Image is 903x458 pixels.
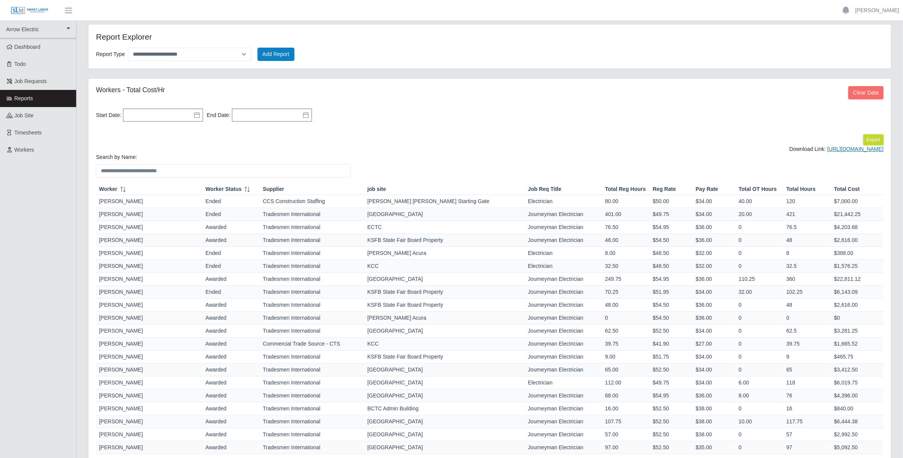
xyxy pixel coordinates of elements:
td: $7,000.00 [831,195,884,208]
td: $465.75 [831,351,884,364]
td: $34.00 [693,195,736,208]
td: 80.00 [602,195,650,208]
td: $51.75 [650,351,693,364]
td: $49.75 [650,208,693,221]
td: $34.00 [693,364,736,376]
td: $1,665.52 [831,338,884,351]
td: 48 [783,234,831,247]
td: 32.50 [602,260,650,273]
td: Tradesmen International [260,221,364,234]
td: Tradesmen International [260,247,364,260]
td: [PERSON_NAME] [PERSON_NAME] Starting Gate [364,195,525,208]
td: $52.50 [650,415,693,428]
td: [GEOGRAPHIC_DATA] [364,208,525,221]
span: ended [206,211,221,217]
td: [PERSON_NAME] [96,312,203,325]
td: 16 [783,402,831,415]
span: Worker Status [206,186,242,192]
span: awarded [206,380,227,386]
td: KSFB State Fair Board Property [364,286,525,299]
span: awarded [206,367,227,373]
td: 0 [735,325,783,338]
td: $6,019.75 [831,376,884,389]
td: 120 [783,195,831,208]
td: Journeyman Electrician [525,351,602,364]
td: Electrician [525,195,602,208]
td: [PERSON_NAME] [96,247,203,260]
a: [URL][DOMAIN_NAME] [827,146,884,152]
span: Job Req Title [528,186,561,192]
span: ended [206,263,221,269]
td: [GEOGRAPHIC_DATA] [364,389,525,402]
button: Clear Data [848,86,884,99]
span: awarded [206,354,227,360]
td: 0 [783,312,831,325]
td: 0 [735,441,783,454]
span: Worker [99,186,117,192]
label: Start Date: [96,111,121,119]
td: 68.00 [602,389,650,402]
td: [GEOGRAPHIC_DATA] [364,441,525,454]
td: 0 [735,247,783,260]
td: 110.25 [735,273,783,286]
span: awarded [206,431,227,437]
td: 48 [783,299,831,312]
td: 118 [783,376,831,389]
td: $2,992.50 [831,428,884,441]
td: 62.50 [602,325,650,338]
td: Journeyman Electrician [525,234,602,247]
span: Total Reg Hours [605,186,646,192]
td: 421 [783,208,831,221]
td: [PERSON_NAME] [96,441,203,454]
td: [PERSON_NAME] [96,389,203,402]
td: $4,203.68 [831,221,884,234]
td: Tradesmen International [260,325,364,338]
td: [PERSON_NAME] [96,286,203,299]
td: [GEOGRAPHIC_DATA] [364,428,525,441]
td: 8 [783,247,831,260]
td: $52.50 [650,402,693,415]
td: 0 [735,299,783,312]
td: $0 [831,312,884,325]
td: ECTC [364,221,525,234]
td: 20.00 [735,208,783,221]
td: $840.00 [831,402,884,415]
td: 401.00 [602,208,650,221]
td: [PERSON_NAME] [96,338,203,351]
span: awarded [206,341,227,347]
span: Job Requests [14,78,47,84]
td: Tradesmen International [260,415,364,428]
td: $36.00 [693,273,736,286]
td: Tradesmen International [260,402,364,415]
td: Commercial Trade Source - CTS [260,338,364,351]
td: 0 [735,402,783,415]
td: $48.50 [650,260,693,273]
td: 360 [783,273,831,286]
span: awarded [206,444,227,450]
td: Tradesmen International [260,428,364,441]
td: 0 [735,221,783,234]
td: Journeyman Electrician [525,415,602,428]
span: Reg Rate [653,186,676,192]
td: Journeyman Electrician [525,389,602,402]
a: [PERSON_NAME] [855,6,899,14]
td: $36.00 [693,299,736,312]
label: Report Type [96,49,125,59]
td: Journeyman Electrician [525,299,602,312]
td: $34.00 [693,351,736,364]
td: Journeyman Electrician [525,364,602,376]
td: Journeyman Electrician [525,325,602,338]
td: Journeyman Electrician [525,208,602,221]
td: BCTC Admin Building [364,402,525,415]
span: Total OT Hours [738,186,777,192]
td: $52.50 [650,428,693,441]
td: $32.00 [693,260,736,273]
td: KCC [364,338,525,351]
td: $34.00 [693,376,736,389]
td: 8.00 [602,247,650,260]
td: $36.00 [693,389,736,402]
td: 76.5 [783,221,831,234]
td: KSFB State Fair Board Property [364,351,525,364]
span: job site [368,186,386,192]
td: $38.00 [693,415,736,428]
